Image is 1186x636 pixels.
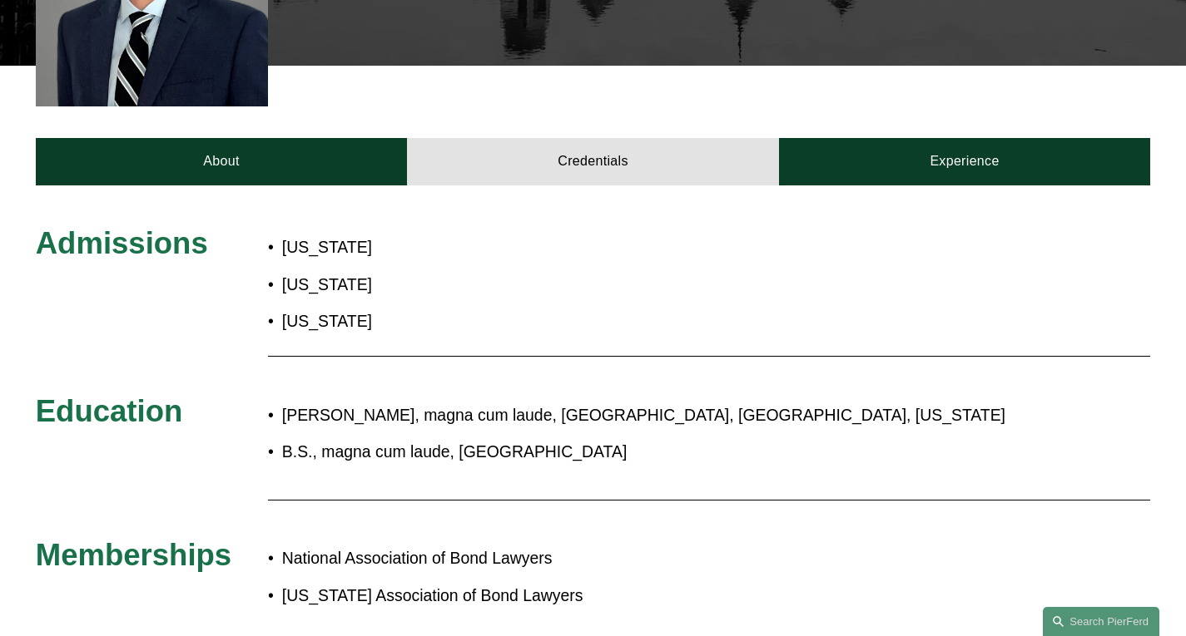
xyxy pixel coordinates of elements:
[36,226,208,260] span: Admissions
[36,394,183,428] span: Education
[1043,607,1159,636] a: Search this site
[407,138,779,186] a: Credentials
[282,544,1011,573] p: National Association of Bond Lawyers
[282,437,1011,466] p: B.S., magna cum laude, [GEOGRAPHIC_DATA]
[282,270,686,299] p: [US_STATE]
[36,538,231,572] span: Memberships
[282,307,686,336] p: [US_STATE]
[282,233,686,262] p: [US_STATE]
[282,401,1011,430] p: [PERSON_NAME], magna cum laude, [GEOGRAPHIC_DATA], [GEOGRAPHIC_DATA], [US_STATE]
[779,138,1151,186] a: Experience
[282,581,1011,610] p: [US_STATE] Association of Bond Lawyers
[36,138,408,186] a: About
